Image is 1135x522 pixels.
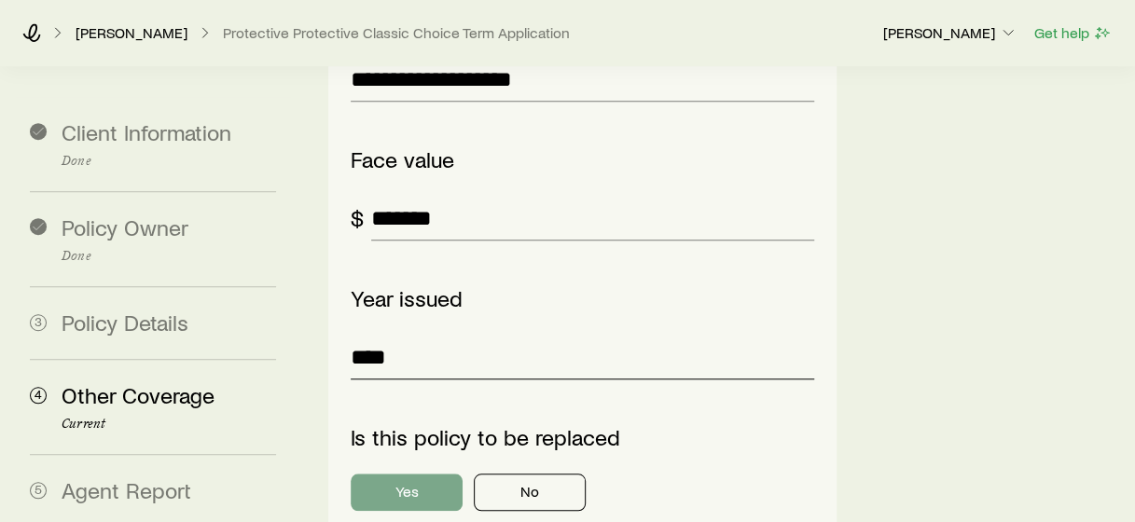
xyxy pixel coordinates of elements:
[62,476,191,503] span: Agent Report
[62,213,188,240] span: Policy Owner
[62,118,231,145] span: Client Information
[351,205,364,231] div: $
[62,154,276,169] p: Done
[30,482,47,499] span: 5
[883,23,1017,42] p: [PERSON_NAME]
[882,22,1018,45] button: [PERSON_NAME]
[474,474,586,511] button: No
[351,423,620,450] label: Is this policy to be replaced
[75,24,188,42] a: [PERSON_NAME]
[351,145,454,172] label: Face value
[62,381,215,408] span: Other Coverage
[30,314,47,331] span: 3
[30,387,47,404] span: 4
[1033,22,1113,44] button: Get help
[62,309,188,336] span: Policy Details
[351,474,463,511] button: Yes
[222,24,571,42] button: Protective Protective Classic Choice Term Application
[351,284,463,311] label: Year issued
[62,417,276,432] p: Current
[62,249,276,264] p: Done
